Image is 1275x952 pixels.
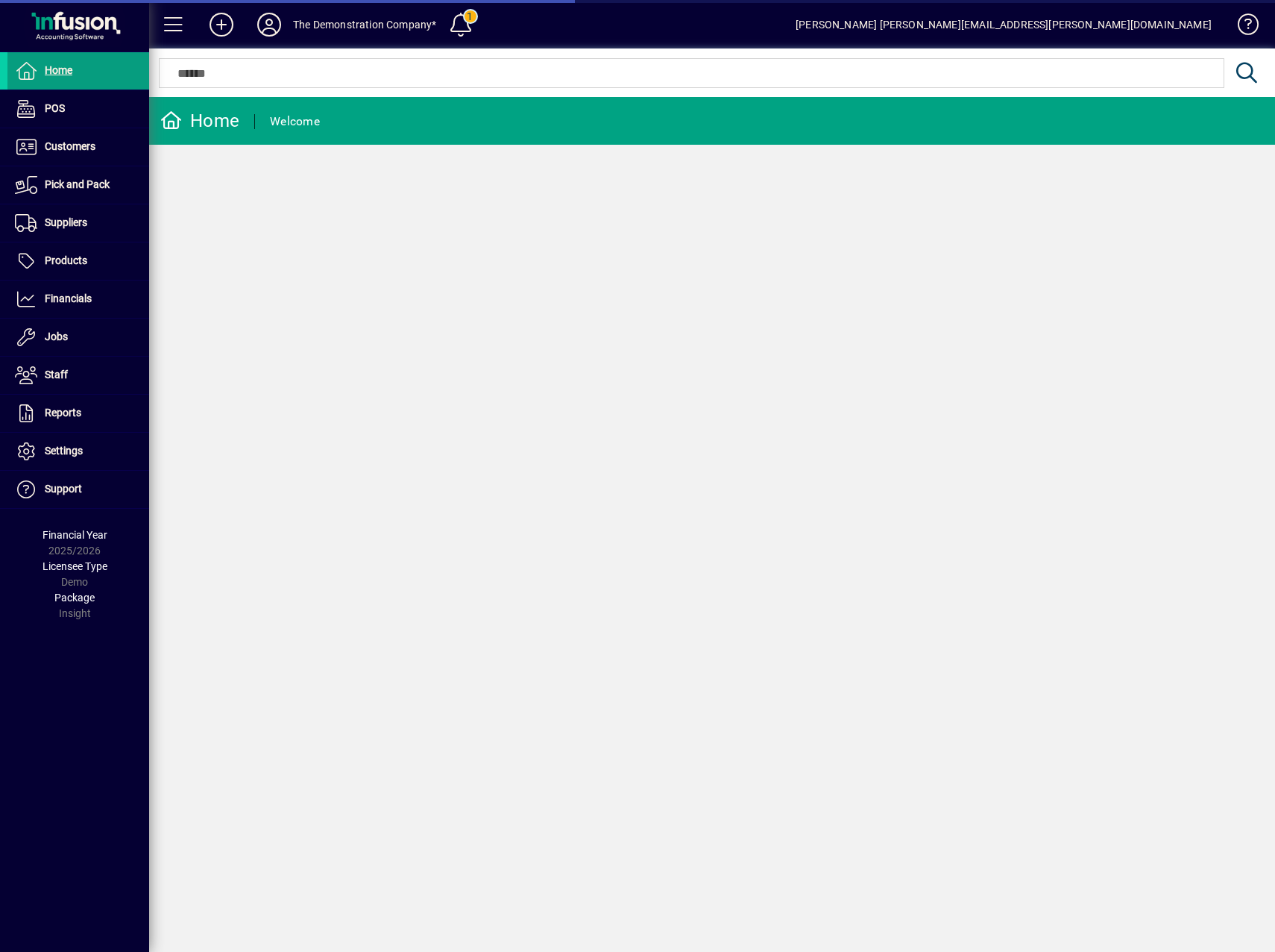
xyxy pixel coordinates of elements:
span: Staff [45,369,68,381]
span: Support [45,483,82,495]
a: Staff [7,357,149,394]
span: Customers [45,140,95,152]
div: The Demonstration Company* [293,13,437,37]
button: Profile [245,11,293,38]
a: Support [7,471,149,508]
span: Reports [45,407,81,419]
span: Package [54,592,95,604]
span: Licensee Type [42,560,107,572]
a: Pick and Pack [7,166,149,204]
a: Knowledge Base [1227,3,1256,51]
a: Jobs [7,319,149,356]
span: Products [45,254,87,266]
div: Welcome [270,110,320,134]
span: Suppliers [45,216,87,228]
span: Financial Year [42,529,107,541]
a: Settings [7,433,149,470]
span: Financials [45,292,92,304]
span: Jobs [45,331,68,342]
button: Add [198,11,245,38]
a: Suppliers [7,204,149,242]
span: POS [45,102,65,114]
span: Settings [45,445,83,457]
a: Products [7,242,149,280]
div: Home [160,109,239,133]
a: Reports [7,395,149,432]
span: Home [45,64,72,76]
span: Pick and Pack [45,178,110,190]
div: [PERSON_NAME] [PERSON_NAME][EMAIL_ADDRESS][PERSON_NAME][DOMAIN_NAME] [796,13,1212,37]
a: POS [7,90,149,128]
a: Financials [7,281,149,318]
a: Customers [7,128,149,166]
